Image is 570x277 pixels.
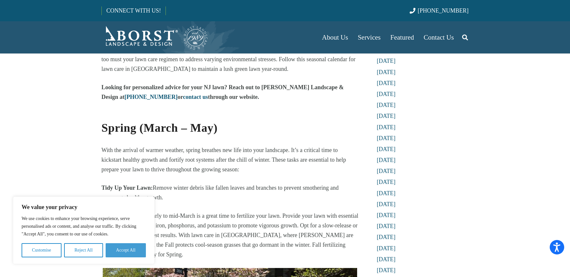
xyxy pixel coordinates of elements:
a: [PHONE_NUMBER] [125,94,178,100]
a: [DATE] [377,157,395,163]
a: [DATE] [377,256,395,263]
a: [DATE] [377,190,395,196]
strong: Spring (March – May) [101,121,218,134]
button: Accept All [106,243,146,257]
a: [DATE] [377,168,395,174]
a: [PHONE_NUMBER] [410,7,469,14]
div: We value your privacy [13,196,155,264]
a: [DATE] [377,91,395,97]
a: [DATE] [377,245,395,252]
a: [DATE] [377,102,395,108]
a: Services [353,21,385,53]
a: [DATE] [377,113,395,119]
a: [DATE] [377,212,395,218]
a: Borst-Logo [101,24,208,50]
span: Contact Us [424,33,454,41]
a: Contact Us [419,21,459,53]
a: [DATE] [377,58,395,64]
button: Reject All [64,243,103,257]
a: [DATE] [377,179,395,185]
a: [DATE] [377,69,395,75]
span: About Us [322,33,348,41]
button: Customise [22,243,62,257]
p: With the arrival of warmer weather, spring breathes new life into your landscape. It’s a critical... [101,145,358,174]
a: contact us [183,94,208,100]
p: We use cookies to enhance your browsing experience, serve personalised ads or content, and analys... [22,215,146,238]
a: Featured [385,21,419,53]
p: Early to mid-March is a great time to fertilize your lawn. Provide your lawn with essential nutri... [101,211,358,259]
a: Search [459,29,471,45]
a: [DATE] [377,201,395,207]
a: CONNECT WITH US! [102,3,165,18]
span: [PHONE_NUMBER] [418,7,469,14]
a: [DATE] [377,124,395,130]
a: [DATE] [377,80,395,86]
a: About Us [317,21,353,53]
a: [DATE] [377,135,395,141]
strong: Looking for personalized advice for your NJ lawn? Reach out to [PERSON_NAME] Landscape & Design a... [101,84,344,100]
p: Ensuring a vibrant and healthy lawn demands consistent care throughout the seasons. As the weathe... [101,45,358,74]
span: Featured [390,33,414,41]
a: [DATE] [377,234,395,240]
a: [DATE] [377,146,395,152]
span: Services [358,33,381,41]
p: We value your privacy [22,203,146,211]
a: [DATE] [377,267,395,273]
a: [DATE] [377,223,395,229]
strong: Tidy Up Your Lawn: [101,185,153,191]
p: Remove winter debris like fallen leaves and branches to prevent smothering and encourage healthy ... [101,183,358,202]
